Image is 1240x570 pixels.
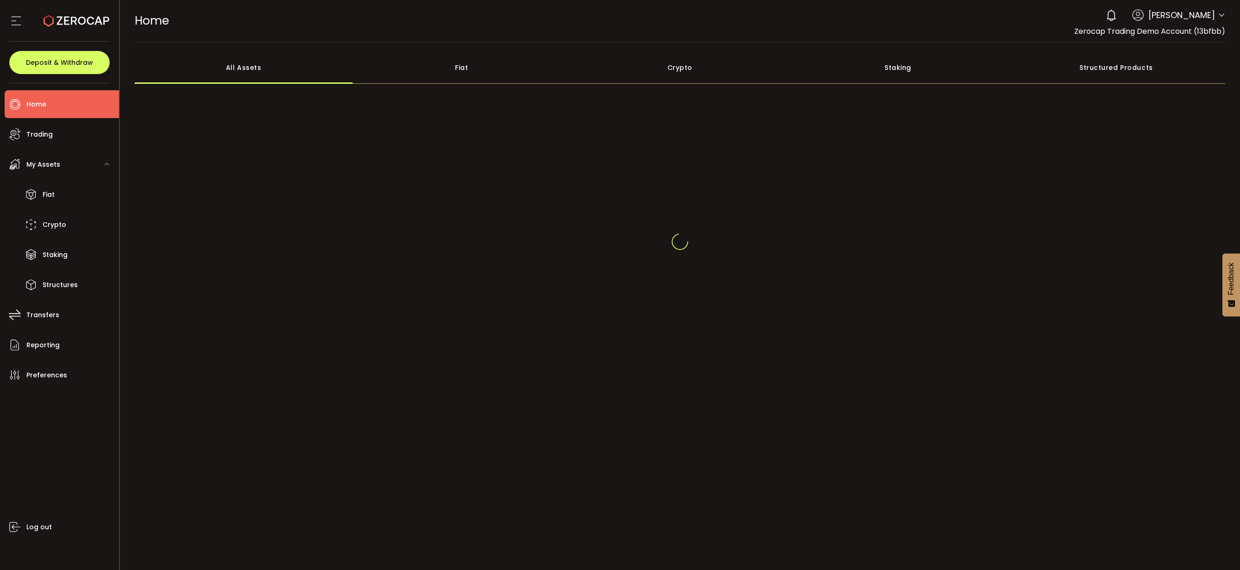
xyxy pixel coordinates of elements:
[26,338,60,352] span: Reporting
[43,218,66,232] span: Crypto
[26,308,59,322] span: Transfers
[26,520,52,534] span: Log out
[1227,263,1235,295] span: Feedback
[1148,9,1215,21] span: [PERSON_NAME]
[1222,253,1240,316] button: Feedback - Show survey
[26,128,53,141] span: Trading
[26,369,67,382] span: Preferences
[26,98,46,111] span: Home
[571,51,789,84] div: Crypto
[43,278,78,292] span: Structures
[9,51,110,74] button: Deposit & Withdraw
[26,59,93,66] span: Deposit & Withdraw
[135,51,353,84] div: All Assets
[353,51,571,84] div: Fiat
[43,248,68,262] span: Staking
[1074,26,1225,37] span: Zerocap Trading Demo Account (13bfbb)
[135,13,169,29] span: Home
[43,188,55,201] span: Fiat
[789,51,1007,84] div: Staking
[26,158,60,171] span: My Assets
[1007,51,1225,84] div: Structured Products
